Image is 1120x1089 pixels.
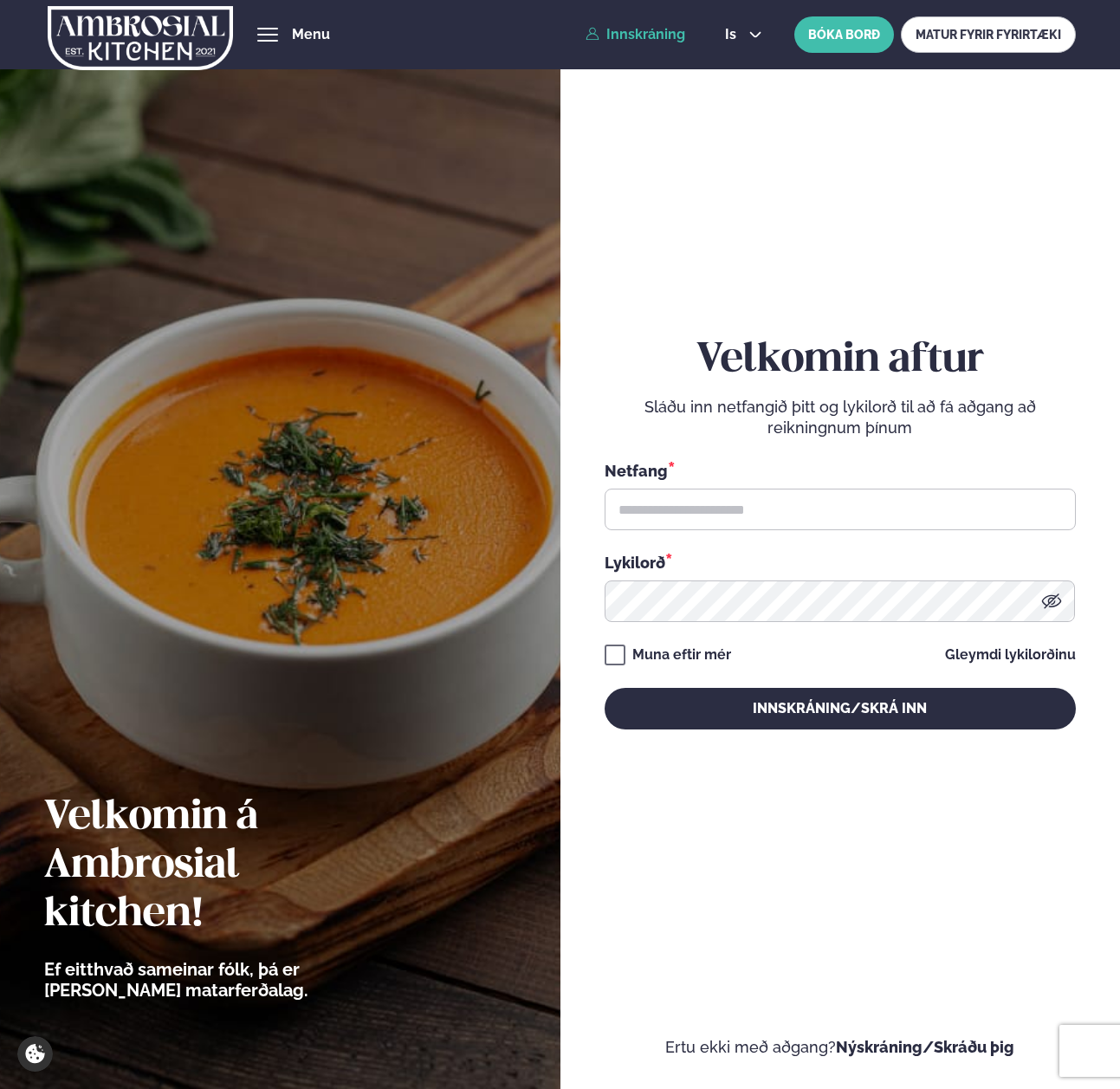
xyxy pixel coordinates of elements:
[836,1038,1014,1056] a: Nýskráning/Skráðu þig
[586,27,685,42] a: Innskráning
[794,16,894,53] button: BÓKA BORÐ
[711,28,776,42] button: is
[901,16,1076,53] a: MATUR FYRIR FYRIRTÆKI
[725,28,741,42] span: is
[44,794,404,939] h2: Velkomin á Ambrosial kitchen!
[605,1037,1076,1058] p: Ertu ekki með aðgang?
[605,336,1076,385] h2: Velkomin aftur
[257,24,278,45] button: hamburger
[605,551,1076,574] div: Lykilorð
[17,1036,53,1072] a: Cookie settings
[945,648,1076,662] a: Gleymdi lykilorðinu
[605,688,1076,729] button: Innskráning/Skrá inn
[605,397,1076,438] p: Sláðu inn netfangið þitt og lykilorð til að fá aðgang að reikningnum þínum
[44,959,404,1001] p: Ef eitthvað sameinar fólk, þá er [PERSON_NAME] matarferðalag.
[605,459,1076,482] div: Netfang
[48,3,233,74] img: logo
